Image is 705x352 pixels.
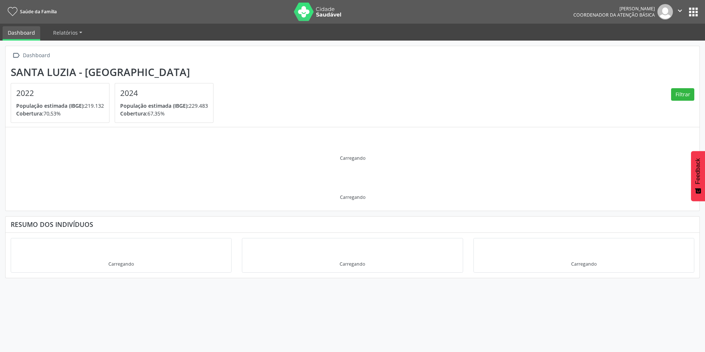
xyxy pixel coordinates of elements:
[11,50,51,61] a:  Dashboard
[120,89,208,98] h4: 2024
[340,194,365,200] div: Carregando
[573,12,655,18] span: Coordenador da Atenção Básica
[5,6,57,18] a: Saúde da Família
[16,89,104,98] h4: 2022
[16,110,44,117] span: Cobertura:
[11,50,21,61] i: 
[657,4,673,20] img: img
[120,102,208,110] p: 229.483
[53,29,78,36] span: Relatórios
[573,6,655,12] div: [PERSON_NAME]
[20,8,57,15] span: Saúde da Família
[340,261,365,267] div: Carregando
[120,102,189,109] span: População estimada (IBGE):
[48,26,87,39] a: Relatórios
[671,88,694,101] button: Filtrar
[21,50,51,61] div: Dashboard
[340,155,365,161] div: Carregando
[120,110,147,117] span: Cobertura:
[11,66,219,78] div: Santa Luzia - [GEOGRAPHIC_DATA]
[673,4,687,20] button: 
[16,110,104,117] p: 70,53%
[11,220,694,228] div: Resumo dos indivíduos
[16,102,85,109] span: População estimada (IBGE):
[3,26,40,41] a: Dashboard
[691,151,705,201] button: Feedback - Mostrar pesquisa
[687,6,700,18] button: apps
[695,158,701,184] span: Feedback
[676,7,684,15] i: 
[108,261,134,267] div: Carregando
[120,110,208,117] p: 67,35%
[571,261,597,267] div: Carregando
[16,102,104,110] p: 219.132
